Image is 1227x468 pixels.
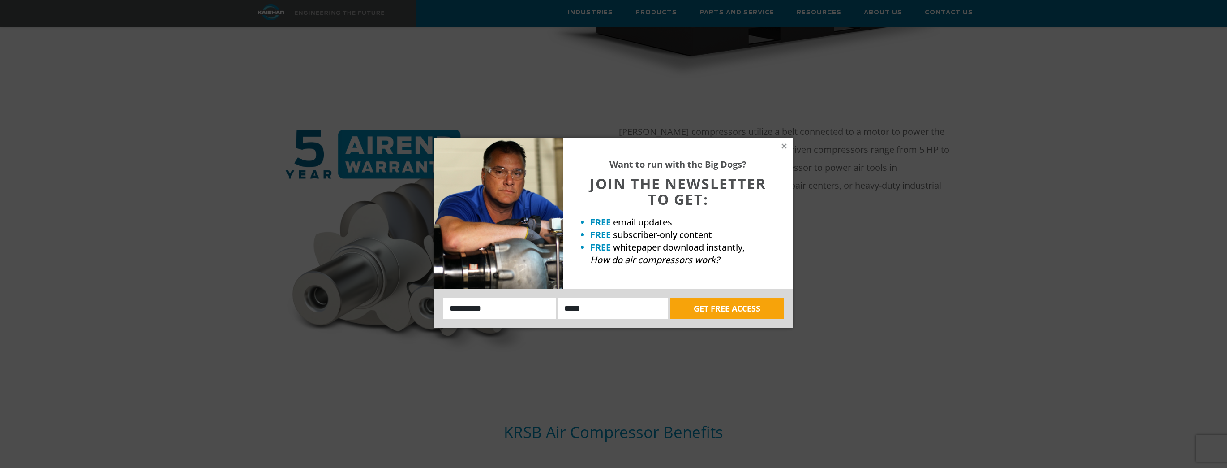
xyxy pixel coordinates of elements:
span: whitepaper download instantly, [613,241,745,253]
strong: FREE [590,216,611,228]
strong: FREE [590,229,611,241]
span: JOIN THE NEWSLETTER TO GET: [590,174,766,209]
input: Name: [443,298,556,319]
span: email updates [613,216,672,228]
span: subscriber-only content [613,229,712,241]
button: Close [780,142,788,150]
strong: FREE [590,241,611,253]
input: Email [558,298,668,319]
em: How do air compressors work? [590,254,720,266]
button: GET FREE ACCESS [670,298,784,319]
strong: Want to run with the Big Dogs? [609,158,746,170]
